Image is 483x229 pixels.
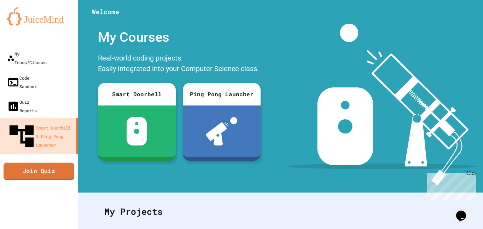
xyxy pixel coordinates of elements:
[94,51,264,78] div: Real-world coding projects. Easily integrated into your Computer Science class.
[424,170,476,200] iframe: chat widget
[7,50,47,67] div: My Teams/Classes
[183,83,261,105] div: Ping Pong Launcher
[206,117,237,145] img: ppl-with-ball.png
[94,24,264,51] div: My Courses
[127,117,147,145] img: sdb-white.svg
[7,74,37,91] div: Code Sandbox
[287,24,476,185] img: banner-image-my-projects.png
[98,83,176,105] div: Smart Doorbell
[453,201,476,222] iframe: chat widget
[97,198,464,225] div: My Projects
[7,98,37,115] div: Quiz Reports
[7,122,74,151] div: Smart Doorbell & Ping Pong Launcher
[4,162,74,180] a: Join Quiz
[7,7,71,25] img: logo-orange.svg
[3,3,49,45] div: Chat with us now!Close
